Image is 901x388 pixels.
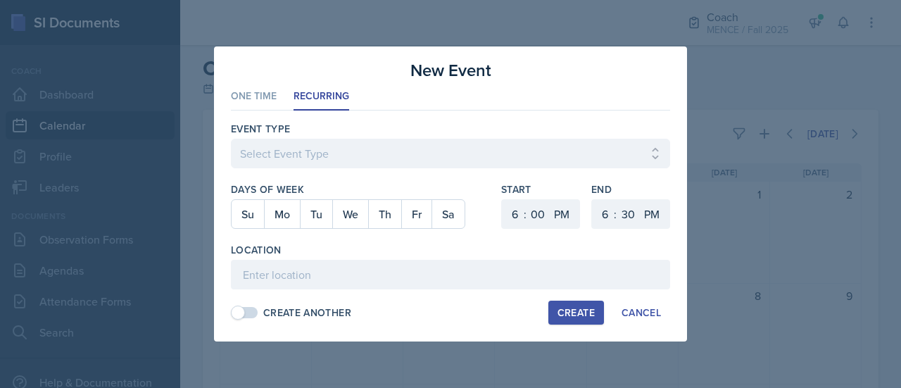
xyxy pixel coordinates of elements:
label: Start [501,182,580,196]
button: Th [368,200,401,228]
button: Mo [264,200,300,228]
h3: New Event [410,58,491,83]
button: Sa [431,200,465,228]
li: One Time [231,83,277,111]
button: We [332,200,368,228]
button: Su [232,200,264,228]
input: Enter location [231,260,670,289]
div: : [614,206,617,223]
div: Cancel [622,307,661,318]
button: Tu [300,200,332,228]
label: Event Type [231,122,291,136]
button: Cancel [612,301,670,325]
button: Fr [401,200,431,228]
label: Days of Week [231,182,490,196]
div: Create [557,307,595,318]
label: Location [231,243,282,257]
li: Recurring [294,83,349,111]
button: Create [548,301,604,325]
div: : [524,206,527,223]
div: Create Another [263,306,351,320]
label: End [591,182,670,196]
